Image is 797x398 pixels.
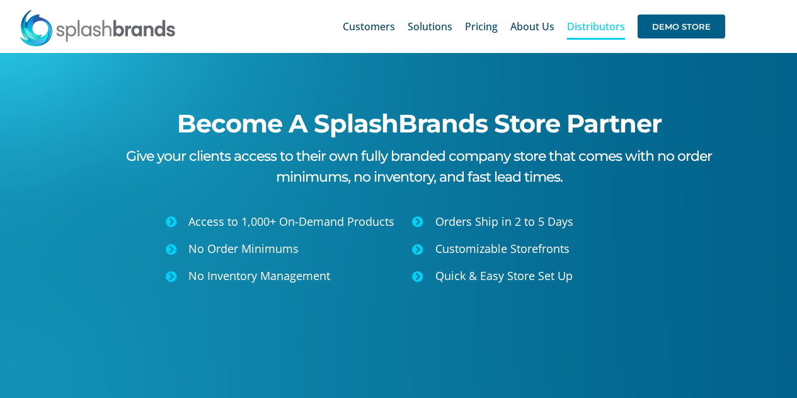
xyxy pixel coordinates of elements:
span: About Us [510,21,554,32]
span: Customizable Storefronts [435,241,570,256]
span: Quick & Easy Store Set Up [435,268,573,283]
a: Customers [343,6,395,47]
span: No Inventory Management [188,268,330,283]
span: Pricing [465,21,498,32]
span: No Order Minimums [188,241,299,256]
span: Orders Ship in 2 to 5 Days [435,214,573,229]
span: Access to 1,000+ On-Demand Products [188,214,394,229]
img: SplashBrands.com Logo [19,9,176,47]
a: DEMO STORE [638,6,725,47]
span: DEMO STORE [638,15,725,38]
a: Distributors [567,6,625,47]
span: Become A SplashBrands Store Partner [177,108,662,139]
nav: Main Menu [343,6,725,47]
span: Distributors [567,21,625,32]
span: Customers [343,21,395,32]
a: Pricing [465,6,498,47]
span: Give your clients access to their own fully branded company store that comes with no order minimu... [126,148,712,185]
span: Solutions [408,21,452,32]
